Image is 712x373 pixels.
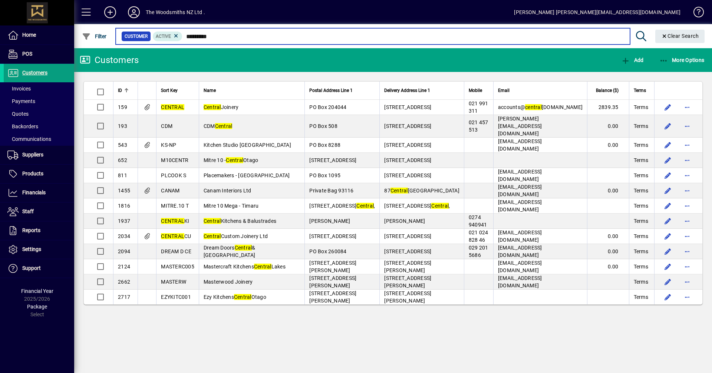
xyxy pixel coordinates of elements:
button: More options [681,120,693,132]
em: CENTRAL [161,218,184,224]
em: Central [226,157,243,163]
div: Customers [80,54,139,66]
span: [EMAIL_ADDRESS][DOMAIN_NAME] [498,230,542,243]
span: [STREET_ADDRESS] [309,157,356,163]
td: 0.00 [587,244,629,259]
div: Mobile [469,86,489,95]
div: The Woodsmiths NZ Ltd . [146,6,205,18]
a: POS [4,45,74,63]
span: Customers [22,70,47,76]
span: KS-NP [161,142,176,148]
span: 2717 [118,294,130,300]
button: More options [681,215,693,227]
span: PO Box 204044 [309,104,346,110]
button: Edit [662,276,674,288]
span: [STREET_ADDRESS][PERSON_NAME] [384,275,431,288]
button: Edit [662,139,674,151]
span: More Options [659,57,705,63]
span: [STREET_ADDRESS] [384,233,431,239]
span: 0274 940941 [469,214,487,228]
span: PO Box 260084 [309,248,346,254]
span: 2124 [118,264,130,270]
button: More options [681,276,693,288]
span: 2662 [118,279,130,285]
span: EZYKITC001 [161,294,191,300]
button: More options [681,200,693,212]
span: Customer [125,33,148,40]
span: CDM [161,123,172,129]
span: Kitchens & Balustrades [204,218,276,224]
span: 1937 [118,218,130,224]
span: Terms [634,86,646,95]
span: [EMAIL_ADDRESS][DOMAIN_NAME] [498,275,542,288]
span: MASTERW [161,279,186,285]
span: Add [621,57,643,63]
span: POS [22,51,32,57]
span: Placemakers - [GEOGRAPHIC_DATA] [204,172,290,178]
button: More options [681,139,693,151]
span: Masterwood Joinery [204,279,253,285]
a: Communications [4,133,74,145]
span: 029 201 5686 [469,245,488,258]
mat-chip: Activation Status: Active [153,32,182,41]
span: [STREET_ADDRESS] [384,142,431,148]
span: Terms [634,187,648,194]
span: PLCOOK S [161,172,186,178]
span: Reports [22,227,40,233]
em: central [525,104,542,110]
a: Invoices [4,82,74,95]
span: 2034 [118,233,130,239]
a: Reports [4,221,74,240]
span: Mobile [469,86,482,95]
button: Edit [662,154,674,166]
span: Email [498,86,510,95]
span: 159 [118,104,127,110]
em: Central [204,104,221,110]
a: Backorders [4,120,74,133]
span: Terms [634,122,648,130]
span: CANAM [161,188,179,194]
span: Terms [634,172,648,179]
span: Canam Interiors Ltd [204,188,251,194]
button: Edit [662,185,674,197]
span: [STREET_ADDRESS][PERSON_NAME] [384,290,431,304]
span: Financials [22,189,46,195]
em: Central [204,218,221,224]
span: Invoices [7,86,31,92]
em: Central [204,233,221,239]
span: 1455 [118,188,130,194]
a: Quotes [4,108,74,120]
span: ID [118,86,122,95]
div: Name [204,86,300,95]
span: Terms [634,248,648,255]
button: Edit [662,215,674,227]
button: Profile [122,6,146,19]
span: Mitre 10 Mega - Timaru [204,203,259,209]
div: [PERSON_NAME] [PERSON_NAME][EMAIL_ADDRESS][DOMAIN_NAME] [514,6,680,18]
em: Central [234,294,251,300]
span: Terms [634,217,648,225]
span: Quotes [7,111,29,117]
span: PO Box 508 [309,123,337,129]
span: Delivery Address Line 1 [384,86,430,95]
span: [PERSON_NAME][EMAIL_ADDRESS][DOMAIN_NAME] [498,116,542,136]
span: Financial Year [21,288,53,294]
span: Terms [634,232,648,240]
button: Filter [80,30,109,43]
td: 0.00 [587,138,629,153]
span: DREAM D CE [161,248,191,254]
a: Products [4,165,74,183]
span: Terms [634,202,648,209]
span: CU [161,233,191,239]
button: More options [681,230,693,242]
button: Add [619,53,645,67]
span: CDM [204,123,233,129]
a: Suppliers [4,146,74,164]
em: Central [431,203,449,209]
td: 2839.35 [587,100,629,115]
div: ID [118,86,133,95]
span: 87 [GEOGRAPHIC_DATA] [384,188,459,194]
span: [EMAIL_ADDRESS][DOMAIN_NAME] [498,184,542,197]
span: 1816 [118,203,130,209]
span: Terms [634,103,648,111]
